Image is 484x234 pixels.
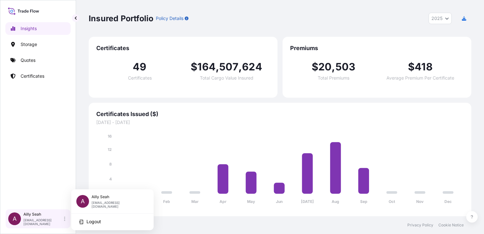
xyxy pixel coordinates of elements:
[216,62,219,72] span: ,
[96,110,464,118] span: Certificates Issued ($)
[21,25,37,32] p: Insights
[92,201,143,208] p: [EMAIL_ADDRESS][DOMAIN_NAME]
[415,62,433,72] span: 418
[276,199,283,204] tspan: Jun
[191,199,199,204] tspan: Mar
[416,199,424,204] tspan: Nov
[247,199,255,204] tspan: May
[312,62,318,72] span: $
[200,76,253,80] span: Total Cargo Value Insured
[5,38,71,51] a: Storage
[74,216,151,228] button: Logout
[133,62,146,72] span: 49
[109,162,112,166] tspan: 8
[360,199,367,204] tspan: Sep
[318,76,349,80] span: Total Premiums
[389,199,395,204] tspan: Oct
[444,199,452,204] tspan: Dec
[5,54,71,67] a: Quotes
[23,212,63,217] p: Ailly Seah
[128,76,152,80] span: Certificates
[332,62,335,72] span: ,
[5,70,71,82] a: Certificates
[332,199,339,204] tspan: Aug
[335,62,356,72] span: 503
[318,62,332,72] span: 20
[197,62,216,72] span: 164
[108,134,112,139] tspan: 16
[242,62,262,72] span: 624
[21,73,44,79] p: Certificates
[96,119,464,126] span: [DATE] - [DATE]
[81,198,85,205] span: A
[386,76,454,80] span: Average Premium Per Certificate
[408,62,415,72] span: $
[301,199,314,204] tspan: [DATE]
[191,62,197,72] span: $
[86,218,101,225] span: Logout
[220,199,226,204] tspan: Apr
[109,177,112,181] tspan: 4
[96,44,270,52] span: Certificates
[290,44,464,52] span: Premiums
[156,15,183,22] p: Policy Details
[21,57,35,63] p: Quotes
[5,22,71,35] a: Insights
[219,62,239,72] span: 507
[438,223,464,228] a: Cookie Notice
[23,218,63,226] p: [EMAIL_ADDRESS][DOMAIN_NAME]
[429,13,452,24] button: Year Selector
[21,41,37,48] p: Storage
[89,13,153,23] p: Insured Portfolio
[407,223,433,228] a: Privacy Policy
[163,199,170,204] tspan: Feb
[13,216,16,222] span: A
[108,147,112,152] tspan: 12
[92,194,143,199] p: Ailly Seah
[239,62,242,72] span: ,
[431,15,443,22] span: 2025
